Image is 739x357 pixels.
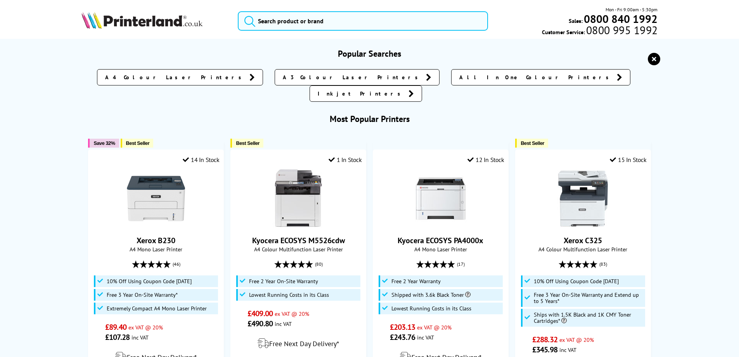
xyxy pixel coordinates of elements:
span: Mon - Fri 9:00am - 5:30pm [606,6,658,13]
img: Kyocera ECOSYS PA4000x [412,169,470,228]
span: ex VAT @ 20% [275,310,309,317]
a: All In One Colour Printers [451,69,630,85]
span: £243.76 [390,332,415,342]
span: A3 Colour Laser Printers [283,73,422,81]
a: A4 Colour Laser Printers [97,69,263,85]
div: modal_delivery [235,333,362,354]
span: inc VAT [417,334,434,341]
a: Kyocera ECOSYS M5526cdw [269,221,327,229]
span: Ships with 1.5K Black and 1K CMY Toner Cartridges* [534,312,644,324]
span: A4 Colour Laser Printers [105,73,246,81]
img: Kyocera ECOSYS M5526cdw [269,169,327,228]
span: Free 3 Year On-Site Warranty and Extend up to 5 Years* [534,292,644,304]
button: Best Seller [230,139,263,148]
span: Best Seller [236,140,260,146]
span: A4 Mono Laser Printer [92,246,219,253]
span: ex VAT @ 20% [417,324,452,331]
a: A3 Colour Laser Printers [275,69,440,85]
span: Inkjet Printers [318,90,405,98]
span: inc VAT [132,334,149,341]
span: inc VAT [275,320,292,327]
span: Lowest Running Costs in its Class [249,292,329,298]
div: 15 In Stock [610,156,646,164]
span: £490.80 [247,319,273,329]
a: Printerland Logo [81,12,228,30]
span: Best Seller [126,140,150,146]
a: Kyocera ECOSYS PA4000x [398,235,483,246]
span: ex VAT @ 20% [128,324,163,331]
input: Search product or brand [238,11,488,31]
span: Free 2 Year Warranty [391,278,441,284]
span: Extremely Compact A4 Mono Laser Printer [107,305,207,312]
span: Best Seller [521,140,544,146]
span: Free 2 Year On-Site Warranty [249,278,318,284]
span: Lowest Running Costs in its Class [391,305,471,312]
span: 0800 995 1992 [585,26,658,34]
span: (83) [599,257,607,272]
a: Xerox B230 [137,235,175,246]
a: Kyocera ECOSYS M5526cdw [252,235,345,246]
div: 14 In Stock [183,156,219,164]
span: 10% Off Using Coupon Code [DATE] [534,278,619,284]
span: £107.28 [105,332,130,342]
span: £409.00 [247,308,273,319]
span: 10% Off Using Coupon Code [DATE] [107,278,192,284]
h3: Most Popular Printers [81,113,658,124]
a: Kyocera ECOSYS PA4000x [412,221,470,229]
span: Free 3 Year On-Site Warranty* [107,292,178,298]
span: inc VAT [559,346,576,354]
span: £288.32 [532,334,557,345]
span: ex VAT @ 20% [559,336,594,343]
span: A4 Colour Multifunction Laser Printer [235,246,362,253]
span: A4 Colour Multifunction Laser Printer [519,246,646,253]
span: (46) [173,257,180,272]
div: 1 In Stock [329,156,362,164]
span: £203.13 [390,322,415,332]
span: All In One Colour Printers [459,73,613,81]
button: Best Seller [515,139,548,148]
img: Xerox C325 [554,169,612,228]
span: (17) [457,257,465,272]
a: Xerox C325 [564,235,602,246]
span: Save 32% [93,140,115,146]
img: Printerland Logo [81,12,202,29]
span: Sales: [569,17,583,24]
button: Best Seller [121,139,154,148]
b: 0800 840 1992 [584,12,658,26]
span: A4 Mono Laser Printer [377,246,504,253]
h3: Popular Searches [81,48,658,59]
span: £345.98 [532,345,557,355]
a: Inkjet Printers [310,85,422,102]
img: Xerox B230 [127,169,185,228]
a: 0800 840 1992 [583,15,658,23]
span: Customer Service: [542,26,658,36]
span: £89.40 [105,322,126,332]
a: Xerox C325 [554,221,612,229]
div: 12 In Stock [467,156,504,164]
span: Shipped with 3.6k Black Toner [391,292,471,298]
a: Xerox B230 [127,221,185,229]
button: Save 32% [88,139,119,148]
span: (80) [315,257,323,272]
